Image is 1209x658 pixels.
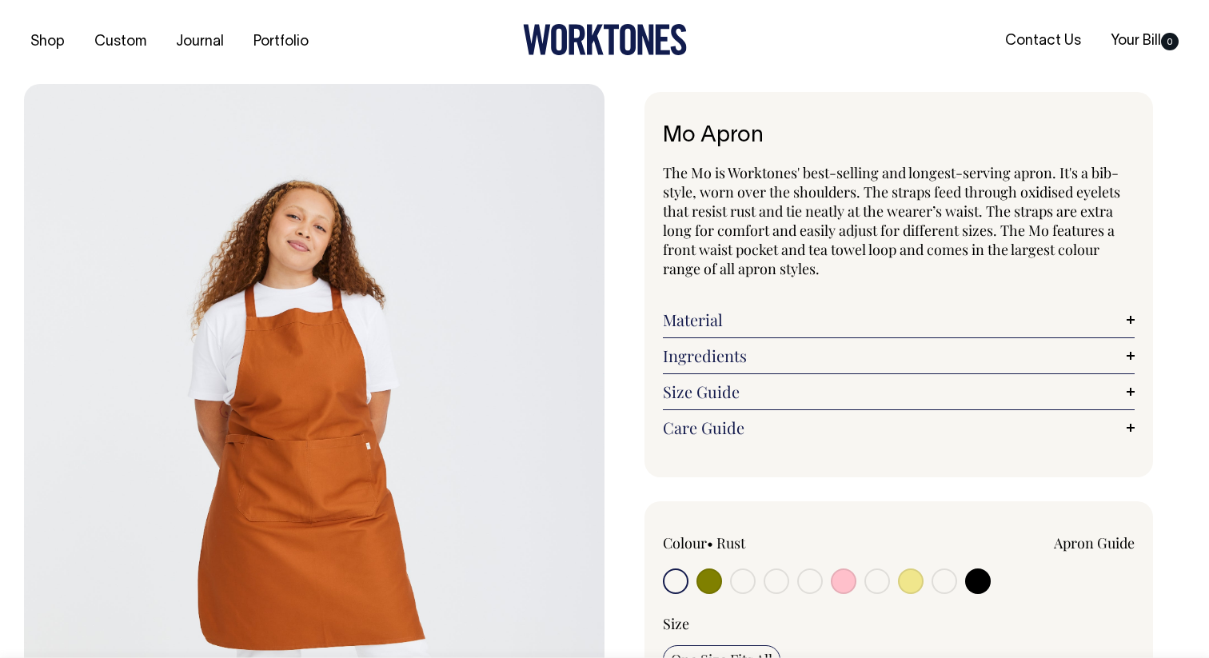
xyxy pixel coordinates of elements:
[24,29,71,55] a: Shop
[663,418,1135,437] a: Care Guide
[170,29,230,55] a: Journal
[663,533,852,552] div: Colour
[999,28,1087,54] a: Contact Us
[1104,28,1185,54] a: Your Bill0
[663,163,1120,278] span: The Mo is Worktones' best-selling and longest-serving apron. It's a bib-style, worn over the shou...
[716,533,745,552] label: Rust
[663,382,1135,401] a: Size Guide
[1161,33,1179,50] span: 0
[707,533,713,552] span: •
[663,614,1135,633] div: Size
[88,29,153,55] a: Custom
[663,124,1135,149] h1: Mo Apron
[247,29,315,55] a: Portfolio
[663,346,1135,365] a: Ingredients
[663,310,1135,329] a: Material
[1054,533,1135,552] a: Apron Guide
